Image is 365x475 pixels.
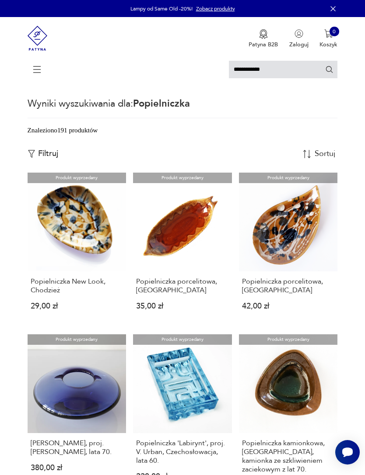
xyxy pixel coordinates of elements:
[289,41,309,49] p: Zaloguj
[28,149,58,159] button: Filtruj
[259,29,268,39] img: Ikona medalu
[28,173,126,323] a: Produkt wyprzedanyPopielniczka New Look, ChodzieżPopielniczka New Look, Chodzież29,00 zł
[133,97,190,110] span: Popielniczka
[295,29,303,38] img: Ikonka użytkownika
[133,173,232,323] a: Produkt wyprzedanyPopielniczka porcelitowa, ChodzieżPopielniczka porcelitowa, [GEOGRAPHIC_DATA]35...
[242,439,334,474] h3: Popielniczka kamionkowa, [GEOGRAPHIC_DATA], kamionka ze szkliwieniem zaciekowym z lat 70.
[239,173,338,323] a: Produkt wyprzedanyPopielniczka porcelitowa, ChodzieżPopielniczka porcelitowa, [GEOGRAPHIC_DATA]42...
[242,277,334,295] h3: Popielniczka porcelitowa, [GEOGRAPHIC_DATA]
[324,29,333,38] img: Ikona koszyka
[28,150,35,158] img: Ikonka filtrowania
[289,29,309,49] button: Zaloguj
[242,303,334,310] p: 42,00 zł
[31,465,123,472] p: 380,00 zł
[330,27,339,36] div: 0
[38,149,58,159] p: Filtruj
[249,29,278,49] a: Ikona medaluPatyna B2B
[335,440,360,465] iframe: Smartsupp widget button
[130,5,193,12] p: Lampy od Same Old -20%!
[28,17,48,59] img: Patyna - sklep z meblami i dekoracjami vintage
[325,65,333,73] button: Szukaj
[136,439,228,465] h3: Popielniczka 'Labirynt', proj. V. Urban, Czechosłowacja, lata 60.
[315,150,337,158] div: Sortuj według daty dodania
[28,97,338,118] p: Wyniki wyszukiwania dla:
[319,41,337,49] p: Koszyk
[136,303,228,310] p: 35,00 zł
[249,41,278,49] p: Patyna B2B
[136,277,228,295] h3: Popielniczka porcelitowa, [GEOGRAPHIC_DATA]
[303,150,311,158] img: Sort Icon
[196,5,235,12] a: Zobacz produkty
[31,303,123,310] p: 29,00 zł
[319,29,337,49] button: 0Koszyk
[31,439,123,456] h3: [PERSON_NAME], proj. [PERSON_NAME], lata 70.
[249,29,278,49] button: Patyna B2B
[28,125,98,135] div: Znaleziono 191 produktów
[31,277,123,295] h3: Popielniczka New Look, Chodzież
